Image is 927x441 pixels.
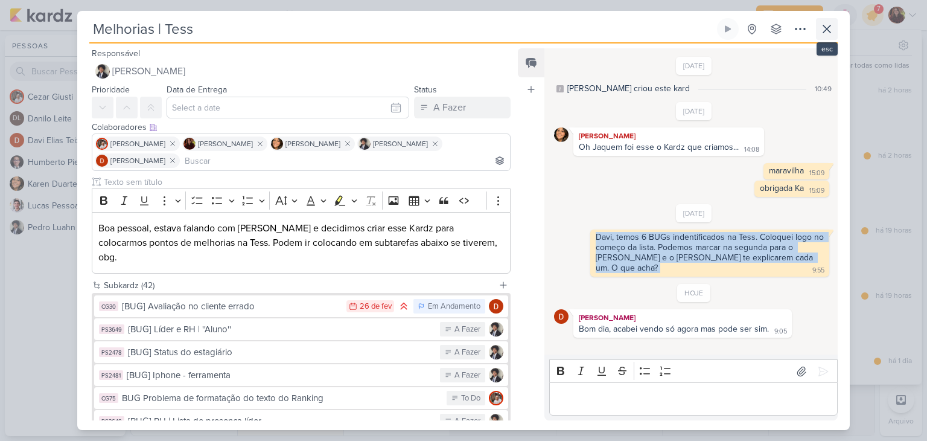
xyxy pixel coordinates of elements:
[489,299,503,314] img: Davi Elias Teixeira
[92,212,511,274] div: Editor editing area: main
[94,364,508,386] button: PS2481 [BUG] Iphone - ferramenta A Fazer
[110,155,165,166] span: [PERSON_NAME]
[769,166,804,176] div: maravilha
[760,183,804,193] div: obrigada Ka
[92,48,140,59] label: Responsável
[373,138,428,149] span: [PERSON_NAME]
[815,83,832,94] div: 10:49
[128,346,434,359] div: [BUG] Status do estagiário
[99,301,118,311] div: CG30
[96,138,108,150] img: Cezar Giusti
[112,64,185,79] span: [PERSON_NAME]
[99,416,124,426] div: PS3648
[92,85,130,95] label: Prioridade
[817,42,838,56] div: esc
[489,391,503,405] img: Cezar Giusti
[89,18,715,40] input: Kard Sem Título
[774,327,787,336] div: 9:05
[809,169,824,178] div: 15:09
[110,138,165,149] span: [PERSON_NAME]
[579,324,769,334] div: Bom dia, acabei vendo só agora mas pode ser sim.
[122,391,441,405] div: BUG Problema de formatação do texto do Ranking
[723,24,733,34] div: Ligar relógio
[454,324,480,336] div: A Fazer
[198,138,253,149] span: [PERSON_NAME]
[92,60,511,82] button: [PERSON_NAME]
[489,368,503,382] img: Pedro Luahn Simões
[358,138,371,150] img: Pedro Luahn Simões
[122,300,340,314] div: [BUG] Avaliação no cliente errado
[101,176,511,188] input: Texto sem título
[94,295,508,317] button: CG30 [BUG] Avaliação no cliente errado 26 de fev Em Andamento
[99,370,123,380] div: PS2481
[433,100,466,115] div: A Fazer
[104,279,494,292] div: Subkardz (42)
[576,312,789,324] div: [PERSON_NAME]
[271,138,283,150] img: Karen Duarte
[99,347,124,357] div: PS2478
[744,145,759,155] div: 14:08
[489,322,503,336] img: Pedro Luahn Simões
[489,414,503,428] img: Pedro Luahn Simões
[596,232,826,273] div: Davi, temos 6 BUGs indentificados na Tess. Coloquei logo no começo da lista. Podemos marcar na se...
[360,303,392,311] div: 26 de fev
[554,309,569,324] img: Davi Elias Teixeira
[94,410,508,432] button: PS3648 [BUG] RH | Lista de presença líder A Fazer
[428,301,480,313] div: Em Andamento
[454,370,480,382] div: A Fazer
[454,416,480,428] div: A Fazer
[94,318,508,340] button: PS3649 {BUG] Líder e RH | ''Aluno'' A Fazer
[461,393,480,405] div: To Do
[554,127,569,142] img: Karen Duarte
[812,266,824,275] div: 9:55
[183,138,196,150] img: Jaqueline Molina
[182,153,508,168] input: Buscar
[94,387,508,409] button: CG75 BUG Problema de formatação do texto do Ranking To Do
[454,347,480,359] div: A Fazer
[576,130,762,142] div: [PERSON_NAME]
[128,323,434,336] div: {BUG] Líder e RH | ''Aluno''
[96,155,108,167] img: Davi Elias Teixeira
[128,414,434,428] div: [BUG] RH | Lista de presença líder
[489,345,503,359] img: Pedro Luahn Simões
[92,121,511,134] div: Colaboradores
[167,97,409,118] input: Select a date
[809,186,824,196] div: 15:09
[95,64,110,79] img: Pedro Luahn Simões
[127,369,434,382] div: [BUG] Iphone - ferramenta
[92,188,511,212] div: Editor toolbar
[579,142,739,152] div: Oh Jaquem foi esse o Kardz que criamos...
[549,382,838,416] div: Editor editing area: main
[549,359,838,383] div: Editor toolbar
[567,82,690,95] div: [PERSON_NAME] criou este kard
[167,85,227,95] label: Data de Entrega
[99,393,118,403] div: CG75
[98,221,504,265] p: Boa pessoal, estava falando com [PERSON_NAME] e decidimos criar esse Kardz para colocarmos pontos...
[99,324,124,334] div: PS3649
[414,97,511,118] button: A Fazer
[414,85,437,95] label: Status
[285,138,340,149] span: [PERSON_NAME]
[398,300,410,312] div: Prioridade Alta
[94,341,508,363] button: PS2478 [BUG] Status do estagiário A Fazer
